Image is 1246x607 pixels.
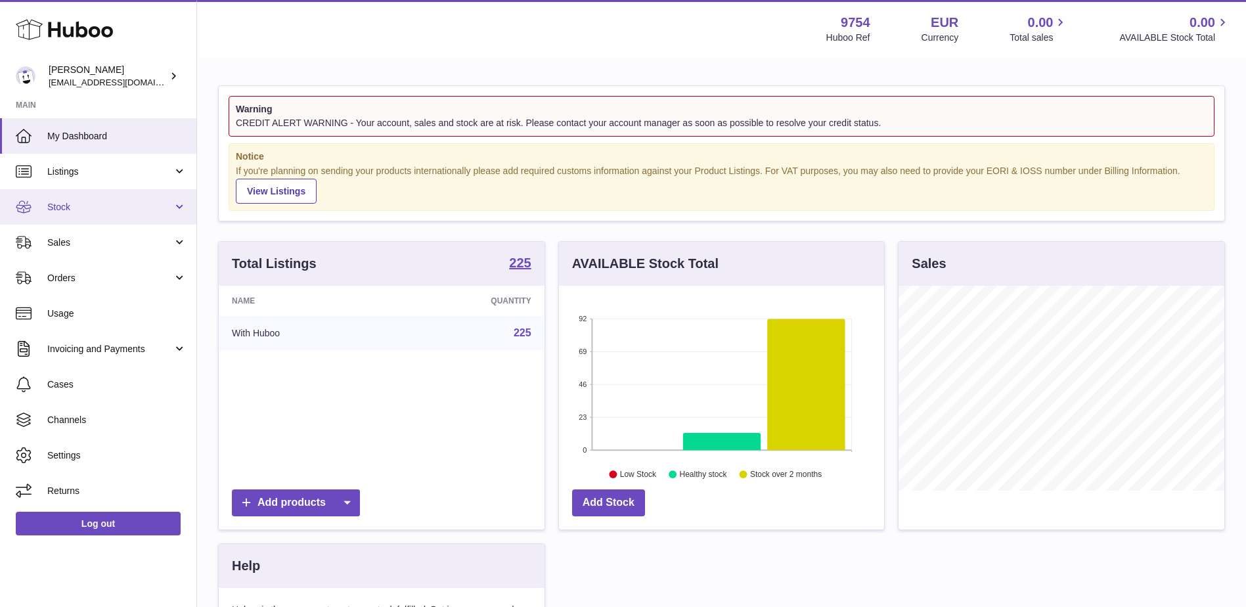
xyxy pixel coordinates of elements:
[47,485,187,497] span: Returns
[236,179,317,204] a: View Listings
[922,32,959,44] div: Currency
[232,489,360,516] a: Add products
[1119,14,1230,44] a: 0.00 AVAILABLE Stock Total
[579,348,587,355] text: 69
[679,470,727,480] text: Healthy stock
[219,316,390,350] td: With Huboo
[236,150,1207,163] strong: Notice
[1028,14,1054,32] span: 0.00
[236,103,1207,116] strong: Warning
[583,446,587,454] text: 0
[16,512,181,535] a: Log out
[1010,14,1068,44] a: 0.00 Total sales
[47,307,187,320] span: Usage
[219,286,390,316] th: Name
[47,272,173,284] span: Orders
[47,414,187,426] span: Channels
[579,413,587,421] text: 23
[236,165,1207,204] div: If you're planning on sending your products internationally please add required customs informati...
[931,14,958,32] strong: EUR
[16,66,35,86] img: info@fieldsluxury.london
[232,557,260,575] h3: Help
[826,32,870,44] div: Huboo Ref
[509,256,531,272] a: 225
[912,255,946,273] h3: Sales
[47,343,173,355] span: Invoicing and Payments
[49,64,167,89] div: [PERSON_NAME]
[514,327,531,338] a: 225
[232,255,317,273] h3: Total Listings
[236,117,1207,129] div: CREDIT ALERT WARNING - Your account, sales and stock are at risk. Please contact your account man...
[841,14,870,32] strong: 9754
[1119,32,1230,44] span: AVAILABLE Stock Total
[1010,32,1068,44] span: Total sales
[579,380,587,388] text: 46
[47,236,173,249] span: Sales
[47,201,173,214] span: Stock
[390,286,544,316] th: Quantity
[49,77,193,87] span: [EMAIL_ADDRESS][DOMAIN_NAME]
[572,255,719,273] h3: AVAILABLE Stock Total
[750,470,822,480] text: Stock over 2 months
[1190,14,1215,32] span: 0.00
[579,315,587,323] text: 92
[572,489,645,516] a: Add Stock
[509,256,531,269] strong: 225
[620,470,657,480] text: Low Stock
[47,378,187,391] span: Cases
[47,449,187,462] span: Settings
[47,166,173,178] span: Listings
[47,130,187,143] span: My Dashboard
